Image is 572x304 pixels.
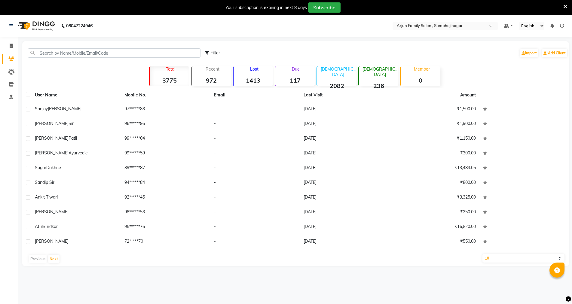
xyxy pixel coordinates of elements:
span: Atul [35,224,43,229]
td: ₹1,150.00 [390,132,479,146]
iframe: chat widget [547,280,566,298]
td: ₹1,500.00 [390,102,479,117]
th: Amount [457,88,479,102]
td: [DATE] [300,102,390,117]
span: [PERSON_NAME] [35,239,69,244]
td: [DATE] [300,205,390,220]
strong: 1413 [234,77,273,84]
td: ₹16,820.00 [390,220,479,235]
button: Subscribe [308,2,341,13]
p: [DEMOGRAPHIC_DATA] [320,66,356,77]
img: logo [15,17,57,34]
span: [PERSON_NAME] [35,121,69,126]
td: ₹250.00 [390,205,479,220]
td: - [210,190,300,205]
th: Email [210,88,300,102]
strong: 972 [192,77,231,84]
td: - [210,235,300,249]
span: ankit tiwari [35,194,58,200]
strong: 2082 [317,82,356,90]
p: Member [403,66,440,72]
span: Surdkar [43,224,58,229]
span: Dakhne [46,165,61,170]
td: [DATE] [300,176,390,190]
span: Filter [210,50,220,56]
td: [DATE] [300,146,390,161]
td: ₹550.00 [390,235,479,249]
strong: 236 [359,82,398,90]
a: Add Client [542,49,567,57]
span: [PERSON_NAME] [35,150,69,156]
span: [PERSON_NAME] [35,209,69,214]
input: Search by Name/Mobile/Email/Code [28,48,200,58]
td: ₹300.00 [390,146,479,161]
strong: 3775 [150,77,189,84]
td: ₹13,483.05 [390,161,479,176]
th: Last Visit [300,88,390,102]
span: sanjay [35,106,48,111]
a: Import [520,49,538,57]
td: - [210,146,300,161]
td: [DATE] [300,132,390,146]
span: Patil [69,135,77,141]
span: [PERSON_NAME] [35,135,69,141]
td: - [210,205,300,220]
td: - [210,102,300,117]
td: [DATE] [300,161,390,176]
th: Mobile No. [121,88,210,102]
td: - [210,161,300,176]
button: Next [48,255,60,263]
strong: 117 [275,77,315,84]
span: Sagar [35,165,46,170]
div: Your subscription is expiring in next 8 days [225,5,307,11]
span: [PERSON_NAME] [48,106,81,111]
b: 08047224946 [66,17,93,34]
td: - [210,117,300,132]
p: Total [152,66,189,72]
td: ₹3,325.00 [390,190,479,205]
td: ₹800.00 [390,176,479,190]
td: - [210,132,300,146]
td: [DATE] [300,220,390,235]
td: ₹1,900.00 [390,117,479,132]
span: sandip sir [35,180,54,185]
td: [DATE] [300,117,390,132]
span: Ayurvedic [69,150,87,156]
th: User Name [31,88,121,102]
td: [DATE] [300,190,390,205]
span: sir [69,121,74,126]
p: Due [277,66,315,72]
strong: 0 [401,77,440,84]
td: - [210,176,300,190]
td: - [210,220,300,235]
td: [DATE] [300,235,390,249]
p: Recent [194,66,231,72]
p: Lost [236,66,273,72]
p: [DEMOGRAPHIC_DATA] [361,66,398,77]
